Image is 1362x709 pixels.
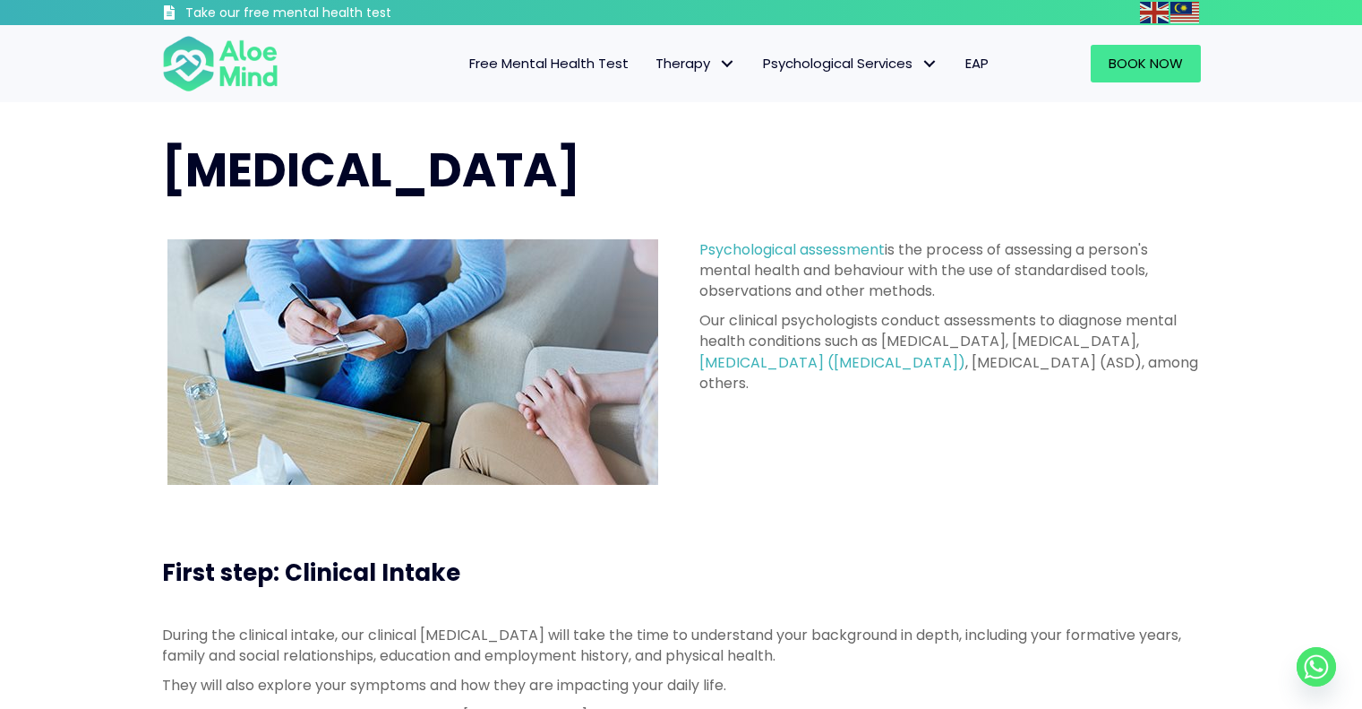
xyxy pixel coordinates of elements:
[469,54,629,73] span: Free Mental Health Test
[699,239,885,260] a: Psychological assessment
[699,239,1201,302] p: is the process of assessing a person's mental health and behaviour with the use of standardised t...
[699,310,1201,393] p: Our clinical psychologists conduct assessments to diagnose mental health conditions such as [MEDI...
[185,4,487,22] h3: Take our free mental health test
[750,45,952,82] a: Psychological ServicesPsychological Services: submenu
[699,352,965,373] a: [MEDICAL_DATA] ([MEDICAL_DATA])
[162,137,580,203] span: [MEDICAL_DATA]
[302,45,1002,82] nav: Menu
[1140,2,1169,23] img: en
[162,675,1201,696] p: They will also explore your symptoms and how they are impacting your daily life.
[456,45,642,82] a: Free Mental Health Test
[763,54,938,73] span: Psychological Services
[162,34,278,93] img: Aloe mind Logo
[917,51,943,77] span: Psychological Services: submenu
[1091,45,1201,82] a: Book Now
[162,625,1201,666] p: During the clinical intake, our clinical [MEDICAL_DATA] will take the time to understand your bac...
[642,45,750,82] a: TherapyTherapy: submenu
[715,51,741,77] span: Therapy: submenu
[965,54,989,73] span: EAP
[1109,54,1183,73] span: Book Now
[952,45,1002,82] a: EAP
[655,54,736,73] span: Therapy
[1297,647,1336,687] a: Whatsapp
[1170,2,1199,23] img: ms
[162,4,487,25] a: Take our free mental health test
[167,239,658,485] img: psychological assessment
[1170,2,1201,22] a: Malay
[162,557,460,589] span: First step: Clinical Intake
[1140,2,1170,22] a: English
